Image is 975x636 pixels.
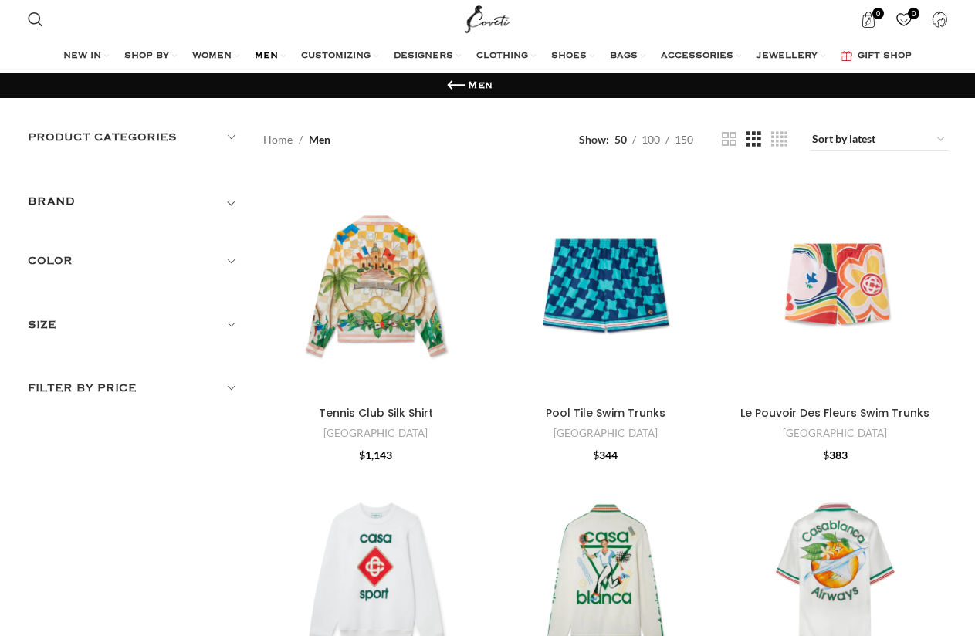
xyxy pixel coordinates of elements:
[841,51,852,61] img: GiftBag
[323,426,428,441] a: [GEOGRAPHIC_DATA]
[610,41,645,72] a: BAGS
[610,50,638,63] span: BAGS
[551,50,587,63] span: SHOES
[28,129,241,146] h5: Product categories
[20,41,956,72] div: Main navigation
[359,448,392,462] bdi: 1,143
[675,133,693,146] span: 150
[740,405,929,421] a: Le Pouvoir Des Fleurs Swim Trunks
[263,131,293,148] a: Home
[554,426,658,441] a: [GEOGRAPHIC_DATA]
[546,405,665,421] a: Pool Tile Swim Trunks
[823,448,829,462] span: $
[263,131,330,148] nav: Breadcrumb
[255,41,286,72] a: MEN
[192,41,239,72] a: WOMEN
[858,50,912,63] span: GIFT SHOP
[28,316,241,333] h5: Size
[476,41,536,72] a: CLOTHING
[908,8,919,19] span: 0
[124,41,177,72] a: SHOP BY
[811,129,948,151] select: Shop order
[757,50,818,63] span: JEWELLERY
[636,131,665,148] a: 100
[359,448,365,462] span: $
[723,174,948,399] a: Le Pouvoir Des Fleurs Swim Trunks
[722,130,736,149] a: Grid view 2
[853,4,885,35] a: 0
[309,131,330,148] span: Men
[28,192,241,220] div: Toggle filter
[771,130,787,149] a: Grid view 4
[669,131,699,148] a: 150
[394,41,461,72] a: DESIGNERS
[28,252,241,269] h5: Color
[394,50,453,63] span: DESIGNERS
[661,50,733,63] span: ACCESSORIES
[445,74,468,97] a: Go back
[28,193,76,210] h5: BRAND
[63,41,109,72] a: NEW IN
[757,41,825,72] a: JEWELLERY
[823,448,848,462] bdi: 383
[468,79,493,93] h1: Men
[20,4,51,35] a: Search
[493,174,719,399] a: Pool Tile Swim Trunks
[642,133,660,146] span: 100
[609,131,632,148] a: 50
[593,448,599,462] span: $
[28,380,241,397] h5: Filter by price
[889,4,920,35] a: 0
[579,131,609,148] span: Show
[301,50,371,63] span: CUSTOMIZING
[661,41,741,72] a: ACCESSORIES
[301,41,378,72] a: CUSTOMIZING
[614,133,627,146] span: 50
[746,130,761,149] a: Grid view 3
[263,174,489,399] a: Tennis Club Silk Shirt
[841,41,912,72] a: GIFT SHOP
[476,50,528,63] span: CLOTHING
[593,448,618,462] bdi: 344
[889,4,920,35] div: My Wishlist
[872,8,884,19] span: 0
[63,50,101,63] span: NEW IN
[462,12,513,25] a: Site logo
[551,41,594,72] a: SHOES
[124,50,169,63] span: SHOP BY
[192,50,232,63] span: WOMEN
[255,50,278,63] span: MEN
[319,405,433,421] a: Tennis Club Silk Shirt
[783,426,887,441] a: [GEOGRAPHIC_DATA]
